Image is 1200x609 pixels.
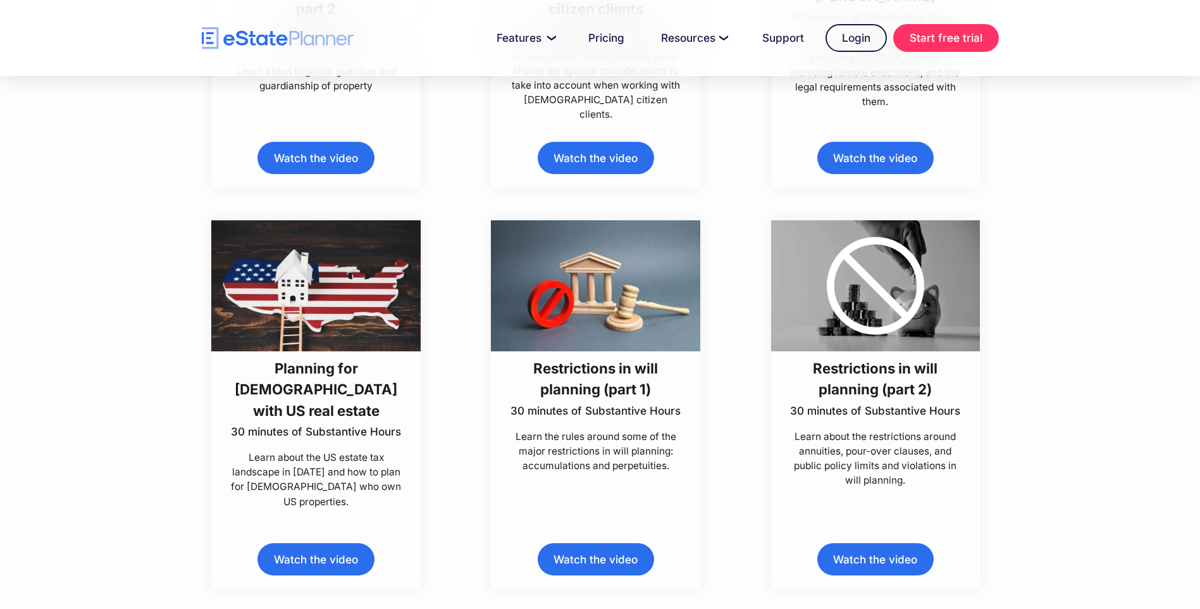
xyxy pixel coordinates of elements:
[229,358,404,421] h3: Planning for [DEMOGRAPHIC_DATA] with US real estate
[509,358,683,400] h3: Restrictions in will planning (part 1)
[491,220,700,473] a: Restrictions in will planning (part 1)30 minutes of Substantive HoursLearn the rules around some ...
[538,142,654,174] a: Watch the video
[788,358,963,400] h3: Restrictions in will planning (part 2)
[573,25,640,51] a: Pricing
[257,142,374,174] a: Watch the video
[229,424,404,439] p: 30 minutes of Substantive Hours
[509,49,683,122] p: A cross-border estate planning expert shares the special considerations to take into account when...
[202,27,354,49] a: home
[747,25,819,51] a: Support
[817,142,934,174] a: Watch the video
[893,24,999,52] a: Start free trial
[788,429,963,488] p: Learn about the restrictions around annuities, pour-over clauses, and public policy limits and vi...
[646,25,741,51] a: Resources
[257,543,374,575] a: Watch the video
[481,25,567,51] a: Features
[509,403,683,418] p: 30 minutes of Substantive Hours
[817,543,934,575] a: Watch the video
[509,429,683,473] p: Learn the rules around some of the major restrictions in will planning: accumulations and perpetu...
[538,543,654,575] a: Watch the video
[229,450,404,509] p: Learn about the US estate tax landscape in [DATE] and how to plan for [DEMOGRAPHIC_DATA] who own ...
[771,220,980,488] a: Restrictions in will planning (part 2)30 minutes of Substantive HoursLearn about the restrictions...
[229,64,404,93] p: Learn about litigation guardian and guardianship of property
[826,24,887,52] a: Login
[211,220,421,509] a: Planning for [DEMOGRAPHIC_DATA] with US real estate30 minutes of Substantive HoursLearn about the...
[788,403,963,418] p: 30 minutes of Substantive Hours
